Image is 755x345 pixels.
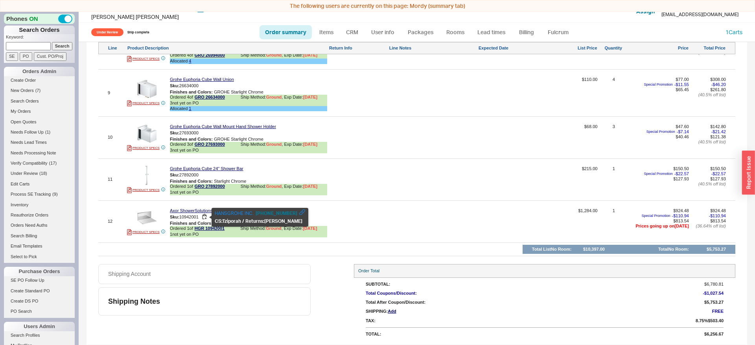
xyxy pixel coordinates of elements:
[170,142,327,148] div: Ordered 3 of Ship Method:
[711,82,726,87] span: - $46.20
[613,208,615,240] div: 1
[303,184,317,189] span: [DATE]
[553,77,597,114] span: $110.00
[170,208,243,213] a: Axor ShowerSolutions Tub Spout Trim
[4,26,75,34] h1: Search Orders
[691,182,726,187] div: ( 40.5 % off list)
[703,291,724,296] span: -
[4,118,75,126] a: Open Quotes
[366,282,688,287] div: SubTotal:
[696,318,708,323] div: 8.75 %
[189,59,191,63] a: 4
[710,87,726,92] span: $261.80
[661,12,738,17] div: [EMAIL_ADDRESS][DOMAIN_NAME]
[20,52,32,61] input: PO
[711,129,726,134] span: - $21.42
[195,142,225,148] a: GRO 27693000
[389,46,477,51] div: Line Notes
[256,209,297,217] button: [PHONE_NUMBER]
[676,87,689,92] span: $65.45
[91,13,379,21] div: [PERSON_NAME] [PERSON_NAME]
[170,90,327,95] div: GROHE Starlight Chrome
[266,53,282,57] b: Ground
[329,46,388,51] div: Return Info
[170,130,179,135] span: Sku:
[127,56,160,62] a: PRODUCT SPECS
[11,88,34,93] span: New Orders
[108,135,125,140] div: 10
[266,142,282,147] b: Ground
[52,42,73,50] input: Search
[4,287,75,295] a: Create Standard PO
[4,331,75,339] a: Search Profiles
[170,221,327,226] div: Chrome
[4,180,75,188] a: Edit Carts
[583,247,605,252] div: $10,397.00
[402,25,439,39] a: Packages
[673,208,689,213] span: $924.48
[410,2,465,9] span: Mordy (summary tab)
[704,300,724,305] span: $5,753.27
[170,90,213,94] span: Finishes and Colors :
[553,46,597,51] div: List Price
[532,247,572,252] div: Total List No Room :
[108,219,125,224] div: 12
[266,95,282,99] b: Ground
[242,218,244,224] span: /
[189,106,191,111] a: 1
[179,214,199,219] span: 10942001
[366,332,688,337] div: Total:
[712,309,724,314] span: FREE
[303,142,317,147] span: [DATE]
[691,224,726,229] div: ( 36.64 % off list)
[170,226,327,232] div: Ordered 1 of Ship Method:
[676,77,689,82] span: $77.00
[6,34,75,42] p: Keyword:
[691,139,726,145] div: ( 40.5 % off list)
[91,28,123,36] span: Under Review
[658,247,689,252] div: Total No Room :
[646,130,675,134] span: Special Promotion
[35,88,41,93] span: ( 7 )
[673,166,689,171] span: $150.50
[644,83,673,87] span: Special Promotion
[676,134,689,139] span: $40.46
[170,148,327,153] div: 3 not yet on PO
[179,130,199,135] span: 27693000
[245,218,302,224] span: Returns: [PERSON_NAME]
[127,145,160,151] a: PRODUCT SPECS
[4,159,75,167] a: Verify Compatibility(17)
[366,291,688,296] div: Total Coupons/Discount:
[4,149,75,157] a: Needs Processing Note
[127,229,160,235] a: PRODUCT SPECS
[282,226,317,232] div: , Exp Date:
[673,218,689,223] span: $813.54
[137,208,157,227] img: file_nj2cz1
[4,14,75,24] div: Phones
[4,169,75,178] a: Under Review(18)
[707,247,726,252] div: $5,753.27
[4,267,75,276] div: Purchase Orders
[137,166,157,185] img: bi3iidpsqyc56g3182f547bxa2huv8sk_um4hyc
[710,208,726,213] span: $924.48
[553,166,597,198] span: $215.00
[179,83,199,88] span: 26634000
[644,172,673,176] span: Special Promotion
[11,130,44,134] span: Needs Follow Up
[479,46,552,51] div: Expected Date
[4,128,75,136] a: Needs Follow Up(1)
[677,129,689,134] span: - $7.14
[282,184,317,190] div: , Exp Date:
[704,282,724,287] span: $6,780.81
[4,67,75,76] div: Orders Admin
[195,226,225,232] a: HGR 10942001
[260,25,312,39] a: Order summary
[710,134,726,139] span: $121.38
[2,2,753,10] div: The following users are currently on this page:
[630,224,689,229] div: Prices going up on [DATE]
[215,210,254,216] a: HANSGROHE INC.
[29,15,38,23] span: ON
[303,226,317,231] span: [DATE]
[170,179,327,184] div: Starlight Chrome
[170,214,179,219] span: Sku:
